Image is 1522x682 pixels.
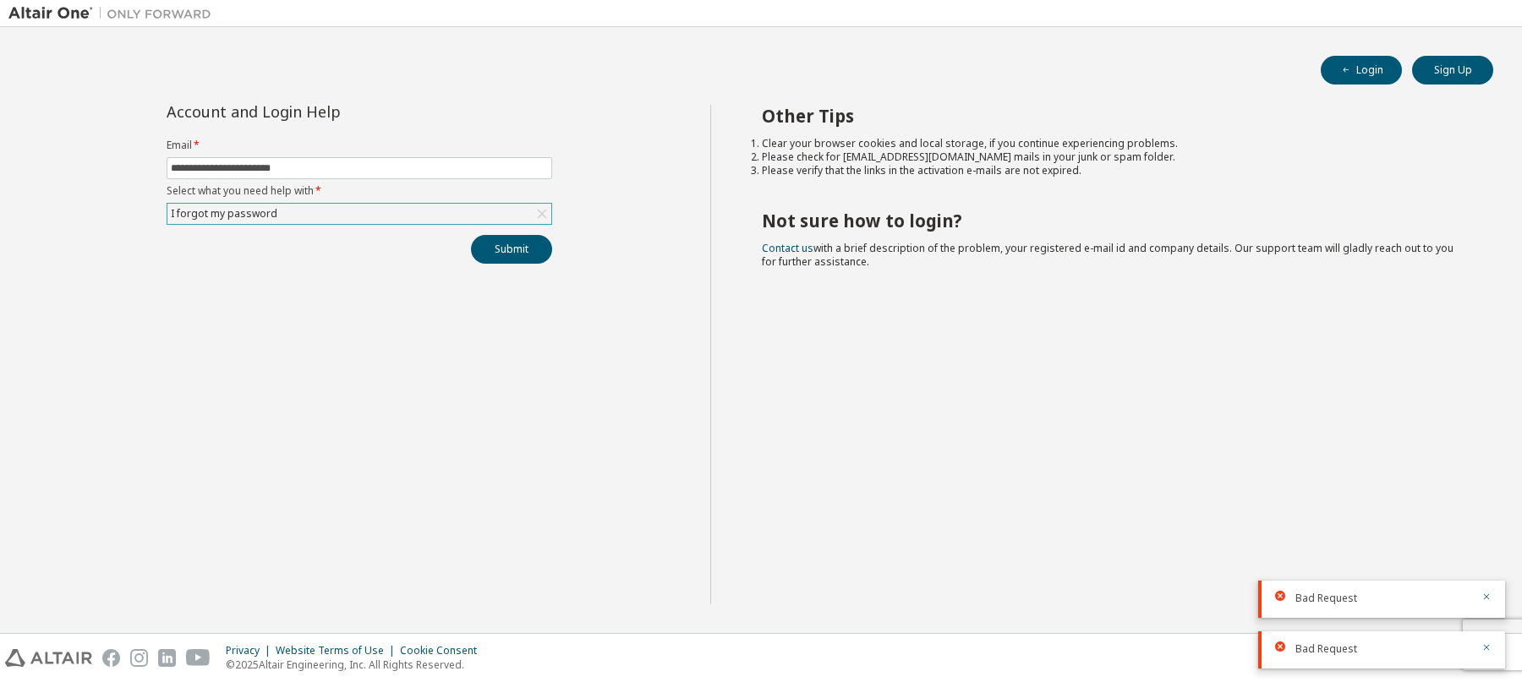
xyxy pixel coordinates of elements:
[167,139,552,152] label: Email
[762,137,1464,150] li: Clear your browser cookies and local storage, if you continue experiencing problems.
[1412,56,1493,85] button: Sign Up
[762,105,1464,127] h2: Other Tips
[167,204,551,224] div: I forgot my password
[762,164,1464,177] li: Please verify that the links in the activation e-mails are not expired.
[762,241,1454,269] span: with a brief description of the problem, your registered e-mail id and company details. Our suppo...
[167,105,475,118] div: Account and Login Help
[762,210,1464,232] h2: Not sure how to login?
[1321,56,1402,85] button: Login
[102,649,120,667] img: facebook.svg
[226,644,276,657] div: Privacy
[158,649,176,667] img: linkedin.svg
[168,205,280,223] div: I forgot my password
[5,649,92,667] img: altair_logo.svg
[226,657,487,672] p: © 2025 Altair Engineering, Inc. All Rights Reserved.
[1295,592,1357,605] span: Bad Request
[762,241,813,255] a: Contact us
[186,649,211,667] img: youtube.svg
[400,644,487,657] div: Cookie Consent
[8,5,220,22] img: Altair One
[762,150,1464,164] li: Please check for [EMAIL_ADDRESS][DOMAIN_NAME] mails in your junk or spam folder.
[1295,642,1357,656] span: Bad Request
[471,235,552,264] button: Submit
[130,649,148,667] img: instagram.svg
[167,184,552,198] label: Select what you need help with
[276,644,400,657] div: Website Terms of Use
